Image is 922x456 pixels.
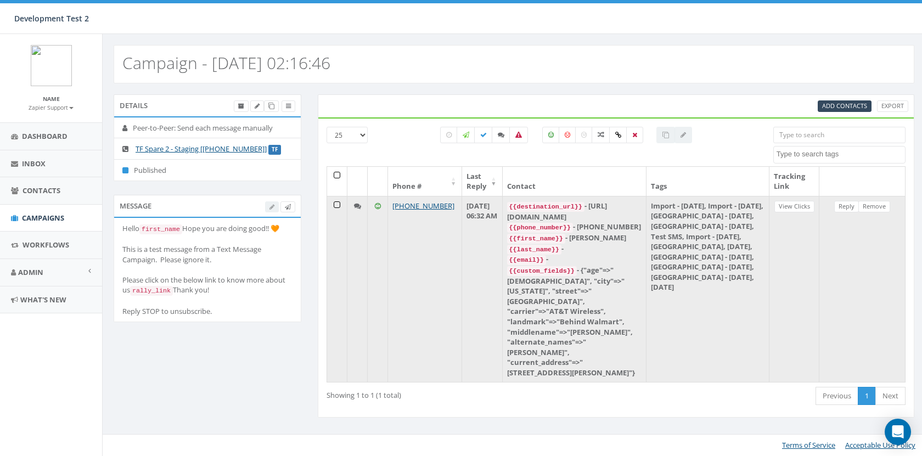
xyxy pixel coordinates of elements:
label: Negative [559,127,576,143]
span: CSV files only [822,102,867,110]
label: Neutral [575,127,593,143]
label: Removed [626,127,643,143]
i: Peer-to-Peer [122,125,133,132]
a: Export [877,100,908,112]
a: Remove [858,201,890,212]
span: What's New [20,295,66,305]
label: Replied [492,127,510,143]
span: Campaigns [22,213,64,223]
label: Mixed [592,127,610,143]
div: - {"age"=>"[DEMOGRAPHIC_DATA]", "city"=>"[US_STATE]", "street"=>"[GEOGRAPHIC_DATA]", "carrier"=>"... [507,265,642,378]
div: - [PHONE_NUMBER] [507,222,642,233]
div: - [507,244,642,255]
span: Edit Campaign Title [255,102,260,110]
a: Reply [834,201,859,212]
a: 1 [858,387,876,405]
div: - [PERSON_NAME] [507,233,642,244]
li: Peer-to-Peer: Send each message manually [114,117,301,139]
textarea: Search [777,149,905,159]
a: TF Spare 2 - Staging [[PHONE_NUMBER]] [136,144,267,154]
div: Details [114,94,301,116]
span: Admin [18,267,43,277]
div: Message [114,195,301,217]
label: TF [268,145,281,155]
small: Name [43,95,60,103]
span: Inbox [22,159,46,168]
label: Bounced [509,127,528,143]
small: Zapier Support [29,104,74,111]
code: {{destination_url}} [507,202,584,212]
h2: Campaign - [DATE] 02:16:46 [122,54,330,72]
span: Add Contacts [822,102,867,110]
th: Last Reply: activate to sort column ascending [462,167,502,196]
span: Workflows [23,240,69,250]
span: Development Test 2 [14,13,89,24]
code: {{first_name}} [507,234,565,244]
i: Published [122,167,134,174]
div: - [URL][DOMAIN_NAME] [507,201,642,222]
span: Send Test Message [285,202,291,211]
div: - [507,254,642,265]
code: {{custom_fields}} [507,266,577,276]
a: Zapier Support [29,102,74,112]
label: Link Clicked [609,127,627,143]
input: Type to search [773,127,906,143]
li: Published [114,159,301,181]
div: Open Intercom Messenger [885,419,911,445]
code: rally_link [130,286,173,296]
div: Hello Hope you are doing good!! 🧡 This is a test message from a Text Message Campaign. Please ign... [122,223,293,316]
th: Phone #: activate to sort column ascending [388,167,462,196]
label: Positive [542,127,560,143]
td: Import - [DATE], Import - [DATE], [GEOGRAPHIC_DATA] - [DATE], [GEOGRAPHIC_DATA] - [DATE], Test SM... [646,196,769,382]
label: Sending [457,127,475,143]
a: Next [875,387,906,405]
a: Acceptable Use Policy [845,440,915,450]
th: Tracking Link [769,167,819,196]
code: {{last_name}} [507,245,561,255]
a: View Clicks [774,201,814,212]
span: Contacts [23,185,60,195]
a: Previous [816,387,858,405]
code: first_name [139,224,182,234]
code: {{email}} [507,255,546,265]
span: Archive Campaign [238,102,244,110]
label: Delivered [474,127,493,143]
a: Terms of Service [782,440,835,450]
a: Add Contacts [818,100,872,112]
a: [PHONE_NUMBER] [392,201,454,211]
span: Dashboard [22,131,68,141]
th: Contact [503,167,647,196]
td: [DATE] 06:32 AM [462,196,502,382]
img: logo.png [31,45,72,86]
div: Showing 1 to 1 (1 total) [327,386,558,401]
code: {{phone_number}} [507,223,573,233]
span: View Campaign Delivery Statistics [286,102,291,110]
label: Pending [440,127,458,143]
span: Clone Campaign [268,102,274,110]
th: Tags [646,167,769,196]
